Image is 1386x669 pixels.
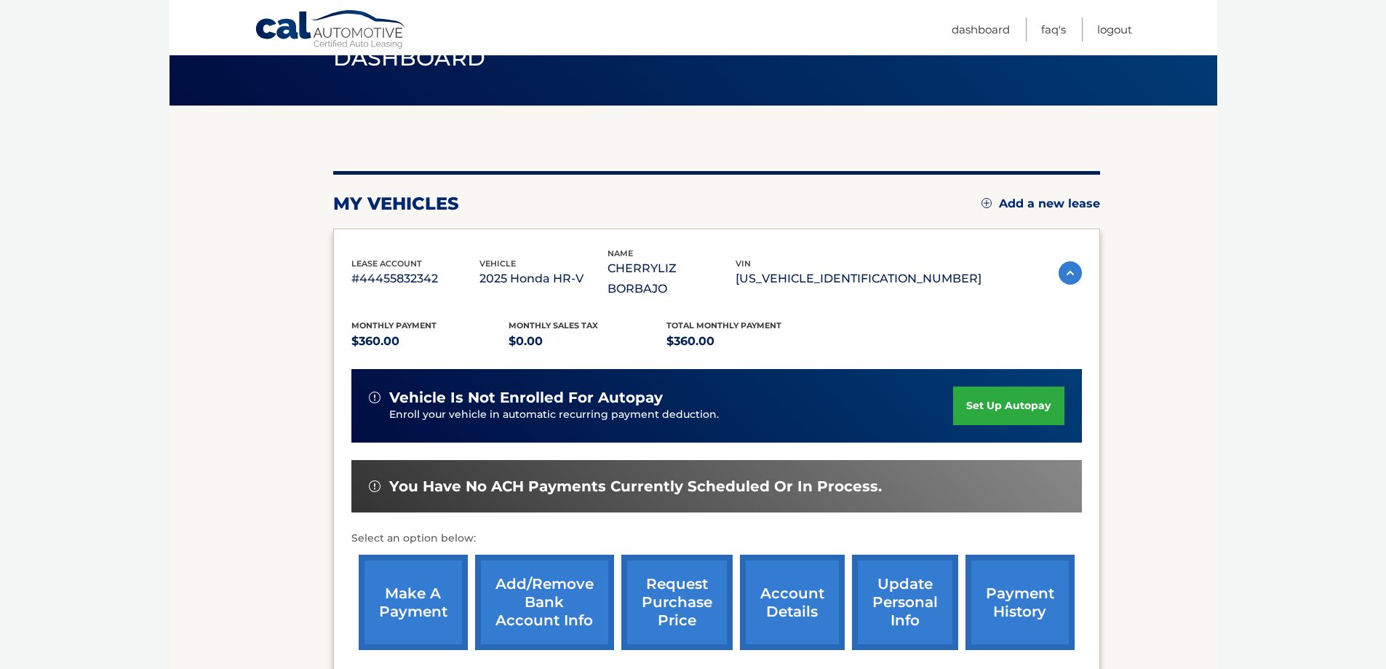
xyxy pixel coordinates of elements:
[1097,17,1132,41] a: Logout
[389,407,954,423] p: Enroll your vehicle in automatic recurring payment deduction.
[351,258,422,269] span: lease account
[351,331,509,352] p: $360.00
[255,9,407,52] a: Cal Automotive
[369,392,381,403] img: alert-white.svg
[608,248,633,258] span: name
[965,555,1075,650] a: payment history
[479,258,516,269] span: vehicle
[981,197,1100,211] a: Add a new lease
[1041,17,1066,41] a: FAQ's
[509,320,598,330] span: Monthly sales Tax
[333,193,459,215] h2: my vehicles
[981,198,992,208] img: add.svg
[952,17,1010,41] a: Dashboard
[351,530,1082,547] p: Select an option below:
[351,269,479,289] p: #44455832342
[953,387,1064,425] a: set up autopay
[740,555,845,650] a: account details
[666,331,824,352] p: $360.00
[621,555,733,650] a: request purchase price
[475,555,614,650] a: Add/Remove bank account info
[1059,261,1082,285] img: accordion-active.svg
[509,331,666,352] p: $0.00
[608,258,736,299] p: CHERRYLIZ BORBAJO
[389,478,882,496] span: You have no ACH payments currently scheduled or in process.
[666,320,781,330] span: Total Monthly Payment
[736,258,751,269] span: vin
[389,389,663,407] span: vehicle is not enrolled for autopay
[351,320,437,330] span: Monthly Payment
[479,269,608,289] p: 2025 Honda HR-V
[333,44,486,71] span: Dashboard
[369,480,381,492] img: alert-white.svg
[736,269,981,289] p: [US_VEHICLE_IDENTIFICATION_NUMBER]
[852,555,958,650] a: update personal info
[359,555,468,650] a: make a payment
